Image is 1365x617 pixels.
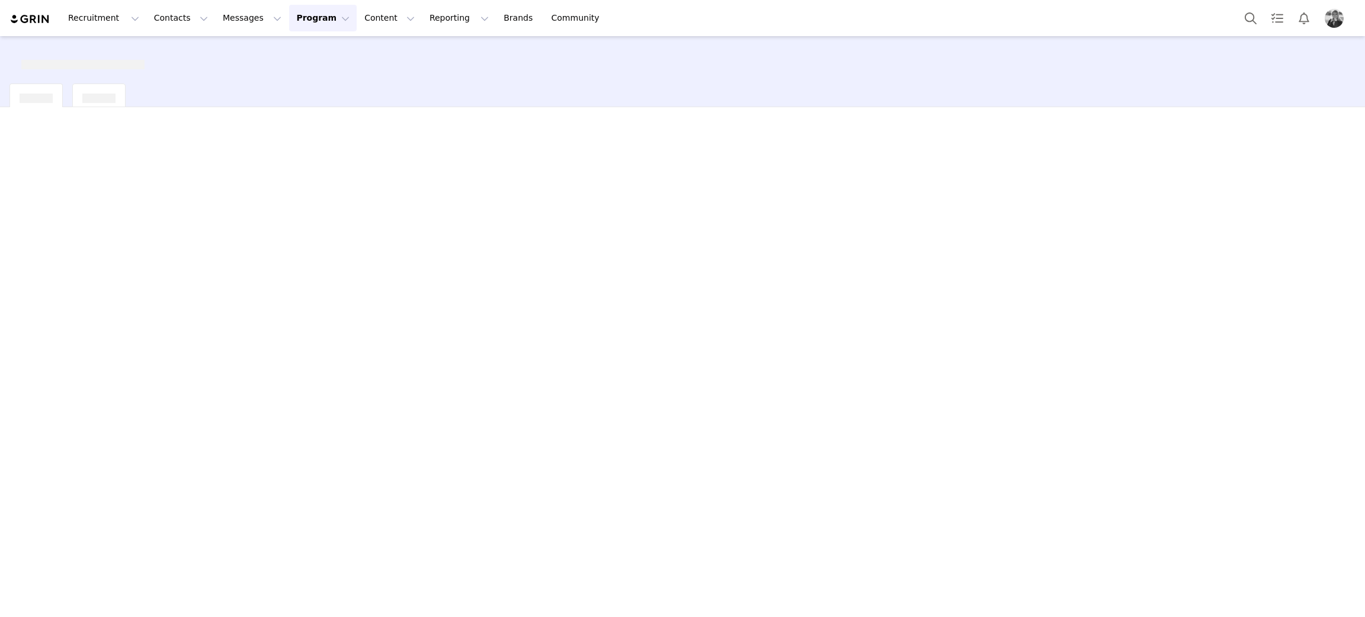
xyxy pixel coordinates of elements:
[1264,5,1290,31] a: Tasks
[82,84,116,103] div: [object Object]
[216,5,289,31] button: Messages
[147,5,215,31] button: Contacts
[61,5,146,31] button: Recruitment
[1238,5,1264,31] button: Search
[496,5,543,31] a: Brands
[9,14,51,25] img: grin logo
[1325,9,1344,28] img: 263ddf8e-3465-487b-b503-31a01d823098.jpg
[544,5,612,31] a: Community
[289,5,357,31] button: Program
[20,84,53,103] div: [object Object]
[1318,9,1356,28] button: Profile
[357,5,422,31] button: Content
[422,5,496,31] button: Reporting
[1291,5,1317,31] button: Notifications
[21,50,145,69] div: [object Object]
